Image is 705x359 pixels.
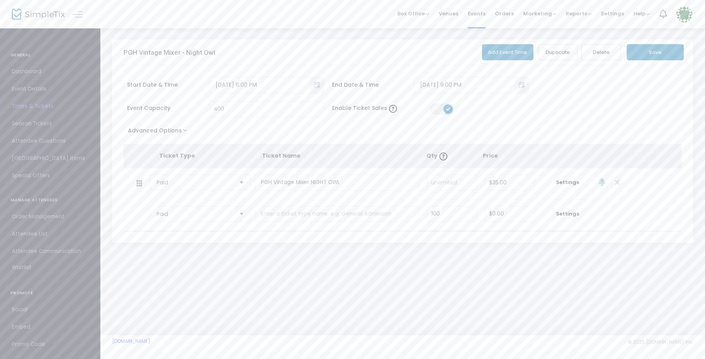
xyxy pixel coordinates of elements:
h4: GENERAL [11,47,90,63]
span: Qty [426,152,449,160]
img: question-mark [389,105,397,113]
span: Orders [495,4,514,24]
span: End Date & Time [332,81,414,89]
input: Price [485,175,534,190]
span: Social [12,305,89,315]
h4: PROMOTE [11,285,90,301]
input: Enter a ticket type name. e.g. General Admission [255,175,419,191]
span: Start Date & Time [127,81,209,89]
span: Ticket Name [262,152,301,160]
input: Select date & time [210,78,310,91]
button: Delete [581,44,621,60]
span: Events [468,4,485,24]
span: Paid [157,179,233,186]
span: Settings [543,210,592,218]
span: Paid [157,210,233,218]
input: unlimited [427,175,476,190]
span: Help [633,10,650,17]
button: Select [236,175,247,190]
span: Event Details [12,84,89,94]
img: question-mark [439,153,447,160]
h4: MANAGE ATTENDEES [11,192,90,208]
span: Special Offers [12,171,89,181]
span: Dashboard [12,67,89,77]
button: Add Event Time [482,44,534,60]
span: ON [446,107,450,111]
span: Times & Tickets [12,101,89,112]
span: [GEOGRAPHIC_DATA] Items [12,153,89,164]
span: Ticket Type [159,152,195,160]
span: Venues [439,4,458,24]
span: Settings [543,179,592,186]
span: Enable Ticket Sales [332,104,430,112]
span: Attendee List [12,229,89,239]
span: Embed [12,322,89,332]
span: Price [483,152,498,160]
span: Season Tickets [12,119,89,129]
span: Order Management [12,212,89,222]
h3: PGH Vintage Mixer - Night Owl [124,48,215,56]
button: Select [236,206,247,221]
button: Toggle popup [515,77,528,93]
input: Enter a ticket type name. e.g. General Admission [255,206,419,222]
span: Promo Code [12,339,89,350]
span: Settings [601,4,624,24]
span: Attendee Questions [12,136,89,146]
input: Price [485,206,534,221]
span: Box Office [397,10,429,17]
span: Waitlist [12,264,31,272]
span: Event Capacity [127,104,209,112]
a: [DOMAIN_NAME] [112,338,150,344]
span: © 2025 [DOMAIN_NAME] Inc. [628,339,693,345]
button: Duplicate [538,44,578,60]
button: Toggle popup [310,77,324,93]
button: Advanced Options [124,125,195,139]
input: Select date & time [414,78,515,91]
button: Save [627,44,684,60]
span: Marketing [523,10,556,17]
span: Reports [566,10,591,17]
span: Attendee Communication [12,246,89,257]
